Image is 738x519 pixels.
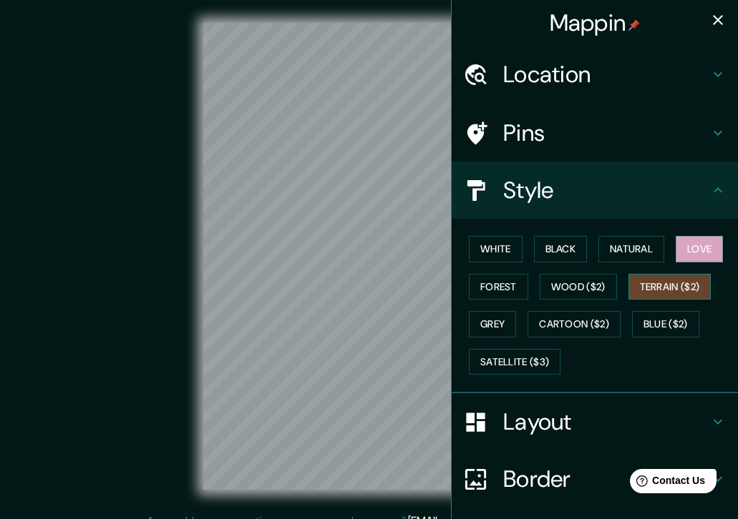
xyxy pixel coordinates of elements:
div: Pins [452,104,738,162]
button: Love [676,236,723,262]
div: Style [452,162,738,219]
button: Black [534,236,588,262]
h4: Border [503,465,709,493]
button: Forest [469,274,528,300]
button: Terrain ($2) [628,274,712,300]
canvas: Map [203,23,534,490]
h4: Location [503,60,709,89]
button: Wood ($2) [540,274,617,300]
button: Natural [598,236,664,262]
h4: Pins [503,119,709,147]
h4: Layout [503,407,709,436]
div: Location [452,46,738,103]
button: Cartoon ($2) [528,311,621,337]
h4: Mappin [550,9,641,37]
img: pin-icon.png [628,19,640,31]
div: Border [452,450,738,508]
h4: Style [503,176,709,204]
div: Layout [452,393,738,450]
button: Grey [469,311,516,337]
button: Blue ($2) [632,311,699,337]
button: Satellite ($3) [469,349,560,375]
iframe: Help widget launcher [611,463,722,503]
button: White [469,236,523,262]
